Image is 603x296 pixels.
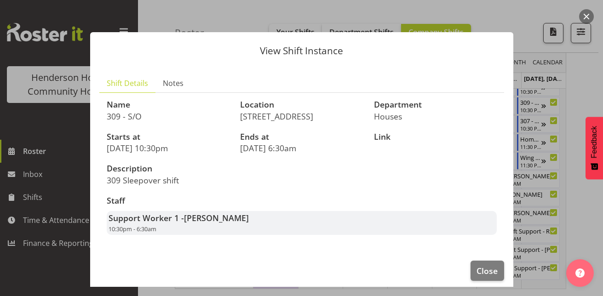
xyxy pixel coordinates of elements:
[99,46,504,56] p: View Shift Instance
[374,100,497,109] h3: Department
[240,111,363,121] p: [STREET_ADDRESS]
[240,100,363,109] h3: Location
[575,268,585,278] img: help-xxl-2.png
[107,111,230,121] p: 309 - S/O
[590,126,598,158] span: Feedback
[107,196,497,205] h3: Staff
[107,175,296,185] p: 309 Sleepover shift
[184,212,249,223] span: [PERSON_NAME]
[107,100,230,109] h3: Name
[240,132,363,142] h3: Ends at
[107,164,296,173] h3: Description
[107,132,230,142] h3: Starts at
[163,78,184,89] span: Notes
[109,225,156,233] span: 10:30pm - 6:30am
[374,132,497,142] h3: Link
[240,143,363,153] p: [DATE] 6:30am
[586,117,603,179] button: Feedback - Show survey
[374,111,497,121] p: Houses
[107,143,230,153] p: [DATE] 10:30pm
[109,212,249,223] strong: Support Worker 1 -
[477,265,498,277] span: Close
[471,261,504,281] button: Close
[107,78,148,89] span: Shift Details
